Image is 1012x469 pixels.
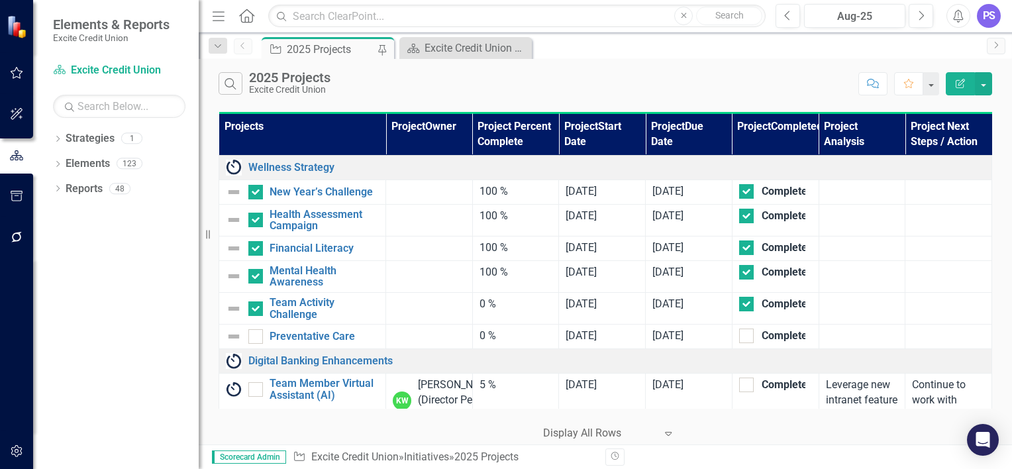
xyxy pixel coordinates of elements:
span: [DATE] [652,329,683,342]
td: Double-Click to Edit [646,260,733,292]
div: 123 [117,158,142,170]
td: Double-Click to Edit [646,236,733,260]
a: Team Member Virtual Assistant (AI) [270,378,379,401]
td: Double-Click to Edit [559,180,646,204]
span: [DATE] [652,209,683,222]
div: Aug-25 [809,9,901,25]
td: Double-Click to Edit [732,293,819,325]
span: [DATE] [566,297,597,310]
a: Excite Credit Union Board Book [403,40,529,56]
td: Double-Click to Edit [472,293,559,325]
img: Not Defined [226,184,242,200]
span: [DATE] [566,329,597,342]
a: Mental Health Awareness [270,265,379,288]
span: [DATE] [652,185,683,197]
div: Excite Credit Union [249,85,330,95]
div: PS [977,4,1001,28]
div: 100 % [480,209,552,224]
td: Double-Click to Edit [819,293,905,325]
a: Digital Banking Enhancements [248,355,985,367]
a: Wellness Strategy [248,162,985,174]
span: [DATE] [566,209,597,222]
a: Excite Credit Union [311,450,399,463]
div: 2025 Projects [454,450,519,463]
td: Double-Click to Edit Right Click for Context Menu [219,236,386,260]
td: Double-Click to Edit [472,325,559,349]
td: Double-Click to Edit Right Click for Context Menu [219,204,386,236]
span: [DATE] [652,266,683,278]
img: Ongoing [226,160,242,176]
a: Initiatives [404,450,449,463]
a: Team Activity Challenge [270,297,379,320]
a: Excite Credit Union [53,63,185,78]
span: [DATE] [652,241,683,254]
span: Scorecard Admin [212,450,286,464]
td: Double-Click to Edit Right Click for Context Menu [219,155,992,180]
div: 0 % [480,329,552,344]
td: Double-Click to Edit [386,293,473,325]
span: [DATE] [652,378,683,391]
td: Double-Click to Edit [646,293,733,325]
a: Financial Literacy [270,242,379,254]
a: Strategies [66,131,115,146]
td: Double-Click to Edit [386,260,473,292]
input: Search ClearPoint... [268,5,766,28]
td: Double-Click to Edit [559,204,646,236]
img: Ongoing [226,382,242,397]
span: [DATE] [566,241,597,254]
a: Preventative Care [270,331,379,342]
td: Double-Click to Edit [905,204,992,236]
td: Double-Click to Edit [819,180,905,204]
td: Double-Click to Edit Right Click for Context Menu [219,325,386,349]
img: Not Defined [226,301,242,317]
td: Double-Click to Edit [732,260,819,292]
td: Double-Click to Edit [386,325,473,349]
img: Ongoing [226,353,242,369]
td: Double-Click to Edit [472,236,559,260]
div: Open Intercom Messenger [967,424,999,456]
td: Double-Click to Edit [559,260,646,292]
div: 2025 Projects [249,70,330,85]
td: Double-Click to Edit Right Click for Context Menu [219,180,386,204]
td: Double-Click to Edit [732,180,819,204]
button: Search [696,7,762,25]
td: Double-Click to Edit [646,325,733,349]
td: Double-Click to Edit Right Click for Context Menu [219,260,386,292]
input: Search Below... [53,95,185,118]
div: 1 [121,133,142,144]
td: Double-Click to Edit [559,236,646,260]
td: Double-Click to Edit [472,204,559,236]
a: New Year’s Challenge [270,186,379,198]
td: Double-Click to Edit [646,180,733,204]
td: Double-Click to Edit [646,204,733,236]
span: [DATE] [566,185,597,197]
td: Double-Click to Edit Right Click for Context Menu [219,349,992,374]
td: Double-Click to Edit [819,325,905,349]
td: Double-Click to Edit [905,236,992,260]
td: Double-Click to Edit [819,204,905,236]
td: Double-Click to Edit [386,236,473,260]
td: Double-Click to Edit [905,325,992,349]
td: Double-Click to Edit [559,325,646,349]
td: Double-Click to Edit Right Click for Context Menu [219,293,386,325]
div: KW [393,391,411,410]
img: Not Defined [226,212,242,228]
td: Double-Click to Edit [905,293,992,325]
span: [DATE] [566,266,597,278]
div: [PERSON_NAME] (Director People Experience) [418,378,497,423]
a: Elements [66,156,110,172]
div: 48 [109,183,130,194]
td: Double-Click to Edit [386,204,473,236]
div: 0 % [480,297,552,312]
a: Health Assessment Campaign [270,209,379,232]
td: Double-Click to Edit [472,260,559,292]
span: [DATE] [566,378,597,391]
td: Double-Click to Edit [819,236,905,260]
div: 2025 Projects [287,41,374,58]
div: 100 % [480,240,552,256]
div: 5 % [480,378,552,393]
td: Double-Click to Edit [472,180,559,204]
button: Aug-25 [804,4,905,28]
div: Excite Credit Union Board Book [425,40,529,56]
td: Double-Click to Edit [732,204,819,236]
